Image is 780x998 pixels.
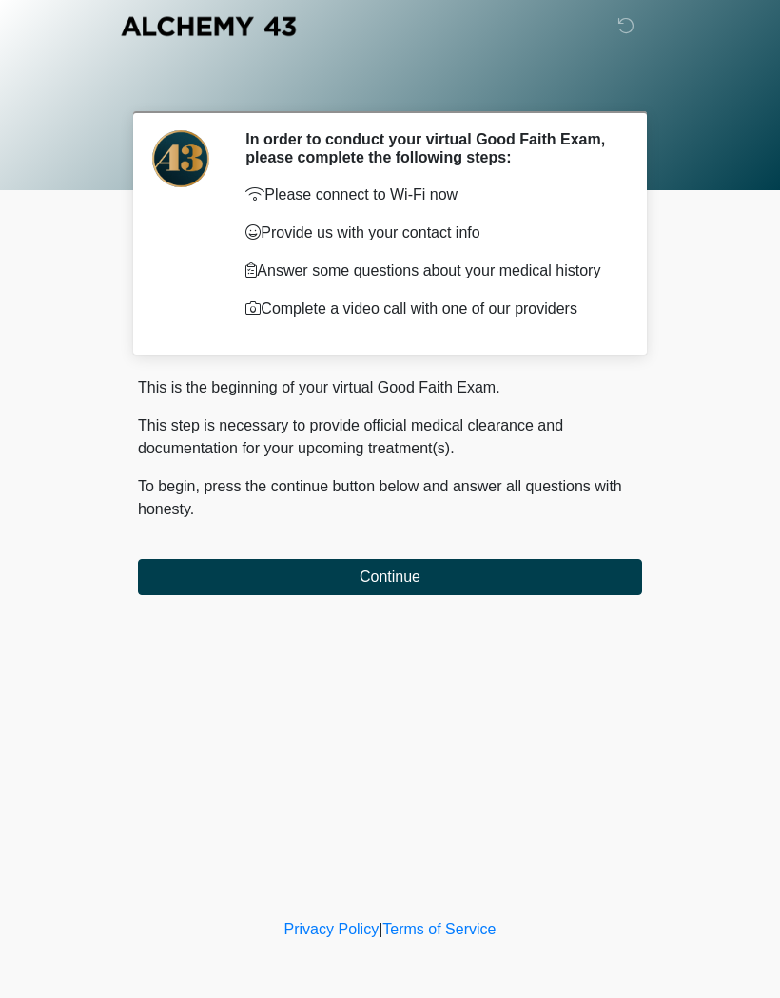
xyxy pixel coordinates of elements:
[138,414,642,460] p: This step is necessary to provide official medical clearance and documentation for your upcoming ...
[245,259,614,282] p: Answer some questions about your medical history
[379,921,382,937] a: |
[138,376,642,399] p: This is the beginning of your virtual Good Faith Exam.
[124,68,656,104] h1: ‎ ‎ ‎ ‎
[245,130,614,166] h2: In order to conduct your virtual Good Faith Exam, please complete the following steps:
[284,921,380,937] a: Privacy Policy
[382,921,496,937] a: Terms of Service
[138,559,642,595] button: Continue
[152,130,209,187] img: Agent Avatar
[245,297,614,320] p: Complete a video call with one of our providers
[119,14,298,38] img: Alchemy 43 Logo
[245,221,614,244] p: Provide us with your contact info
[138,475,642,521] p: To begin, press the continue button below and answer all questions with honesty.
[245,183,614,206] p: Please connect to Wi-Fi now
